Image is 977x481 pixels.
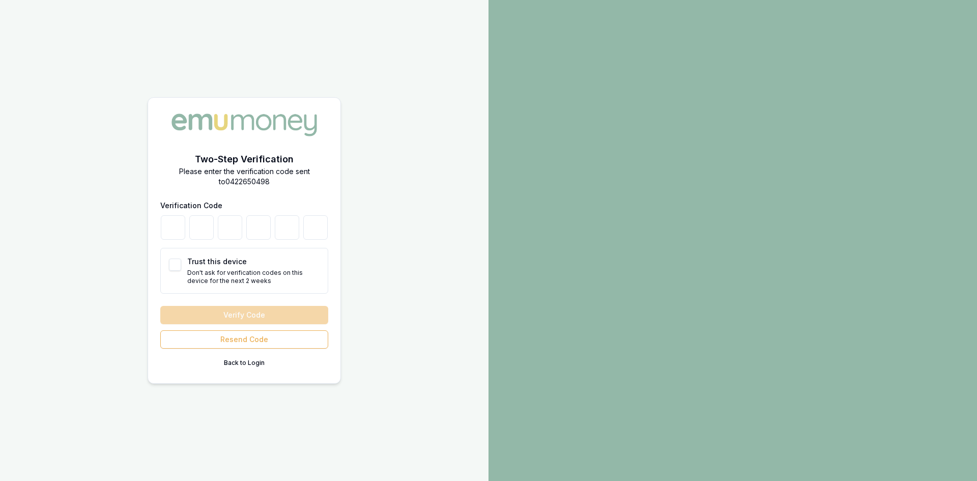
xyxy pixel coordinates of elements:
button: Resend Code [160,330,328,349]
label: Verification Code [160,201,222,210]
p: Please enter the verification code sent to 0422650498 [160,166,328,187]
button: Back to Login [160,355,328,371]
h2: Two-Step Verification [160,152,328,166]
img: Emu Money [168,110,321,139]
label: Trust this device [187,257,247,266]
p: Don't ask for verification codes on this device for the next 2 weeks [187,269,320,285]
